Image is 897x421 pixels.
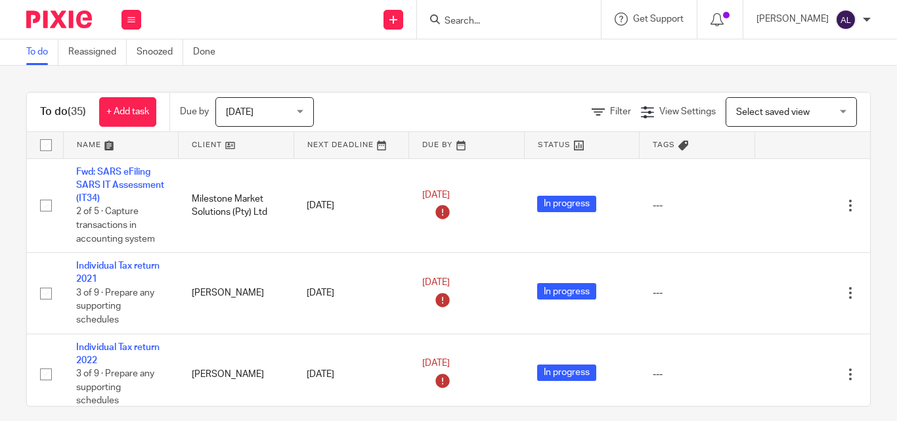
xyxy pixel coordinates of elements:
[422,278,450,287] span: [DATE]
[653,286,742,299] div: ---
[294,334,409,414] td: [DATE]
[76,167,164,204] a: Fwd: SARS eFiling SARS IT Assessment (IT34)
[736,108,810,117] span: Select saved view
[40,105,86,119] h1: To do
[756,12,829,26] p: [PERSON_NAME]
[179,253,294,334] td: [PERSON_NAME]
[294,158,409,253] td: [DATE]
[193,39,225,65] a: Done
[835,9,856,30] img: svg%3E
[294,253,409,334] td: [DATE]
[76,369,154,405] span: 3 of 9 · Prepare any supporting schedules
[99,97,156,127] a: + Add task
[76,288,154,324] span: 3 of 9 · Prepare any supporting schedules
[137,39,183,65] a: Snoozed
[68,39,127,65] a: Reassigned
[179,334,294,414] td: [PERSON_NAME]
[26,39,58,65] a: To do
[76,208,155,244] span: 2 of 5 · Capture transactions in accounting system
[76,343,160,365] a: Individual Tax return 2022
[179,158,294,253] td: Milestone Market Solutions (Pty) Ltd
[443,16,561,28] input: Search
[653,199,742,212] div: ---
[76,261,160,284] a: Individual Tax return 2021
[68,106,86,117] span: (35)
[653,368,742,381] div: ---
[537,283,596,299] span: In progress
[422,359,450,368] span: [DATE]
[226,108,253,117] span: [DATE]
[537,365,596,381] span: In progress
[180,105,209,118] p: Due by
[659,107,716,116] span: View Settings
[26,11,92,28] img: Pixie
[610,107,631,116] span: Filter
[422,190,450,200] span: [DATE]
[537,196,596,212] span: In progress
[633,14,684,24] span: Get Support
[653,141,675,148] span: Tags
